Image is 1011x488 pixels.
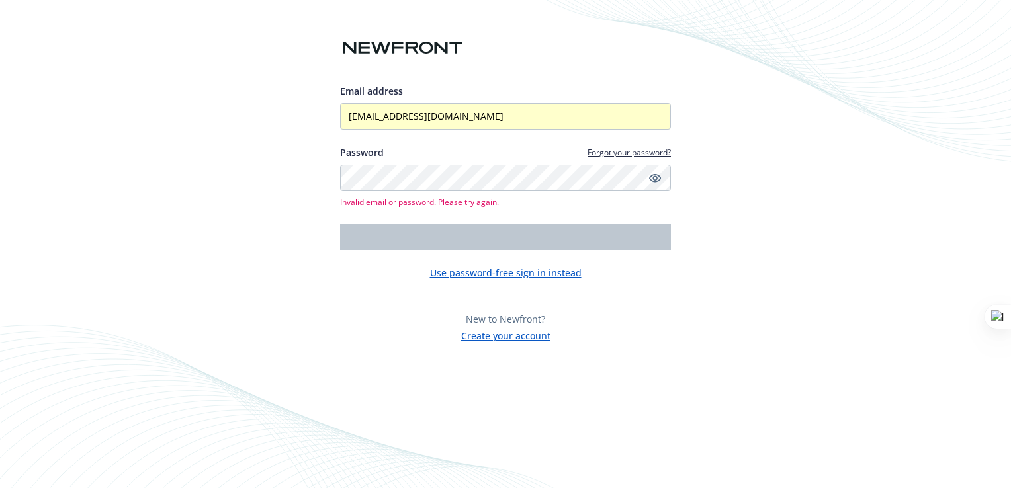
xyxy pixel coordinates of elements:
[340,224,671,250] button: Login
[466,313,545,325] span: New to Newfront?
[340,85,403,97] span: Email address
[340,145,384,159] label: Password
[493,230,518,243] span: Login
[430,266,582,280] button: Use password-free sign in instead
[340,103,671,130] input: Enter your email
[647,170,663,186] a: Show password
[340,36,465,60] img: Newfront logo
[461,326,550,343] button: Create your account
[340,165,671,191] input: Enter your password
[340,196,671,208] span: Invalid email or password. Please try again.
[588,147,671,158] a: Forgot your password?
